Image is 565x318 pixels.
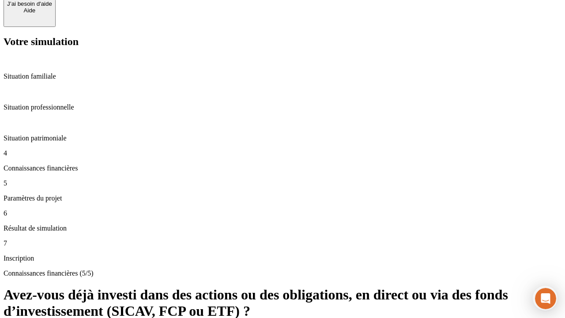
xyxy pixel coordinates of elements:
[4,149,561,157] p: 4
[4,239,561,247] p: 7
[4,209,561,217] p: 6
[4,194,561,202] p: Paramètres du projet
[4,72,561,80] p: Situation familiale
[4,103,561,111] p: Situation professionnelle
[4,224,561,232] p: Résultat de simulation
[533,286,557,310] iframe: Intercom live chat discovery launcher
[4,164,561,172] p: Connaissances financières
[4,179,561,187] p: 5
[7,0,52,7] div: J’ai besoin d'aide
[4,36,561,48] h2: Votre simulation
[4,134,561,142] p: Situation patrimoniale
[4,254,561,262] p: Inscription
[535,288,556,309] iframe: Intercom live chat
[4,269,561,277] p: Connaissances financières (5/5)
[7,7,52,14] div: Aide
